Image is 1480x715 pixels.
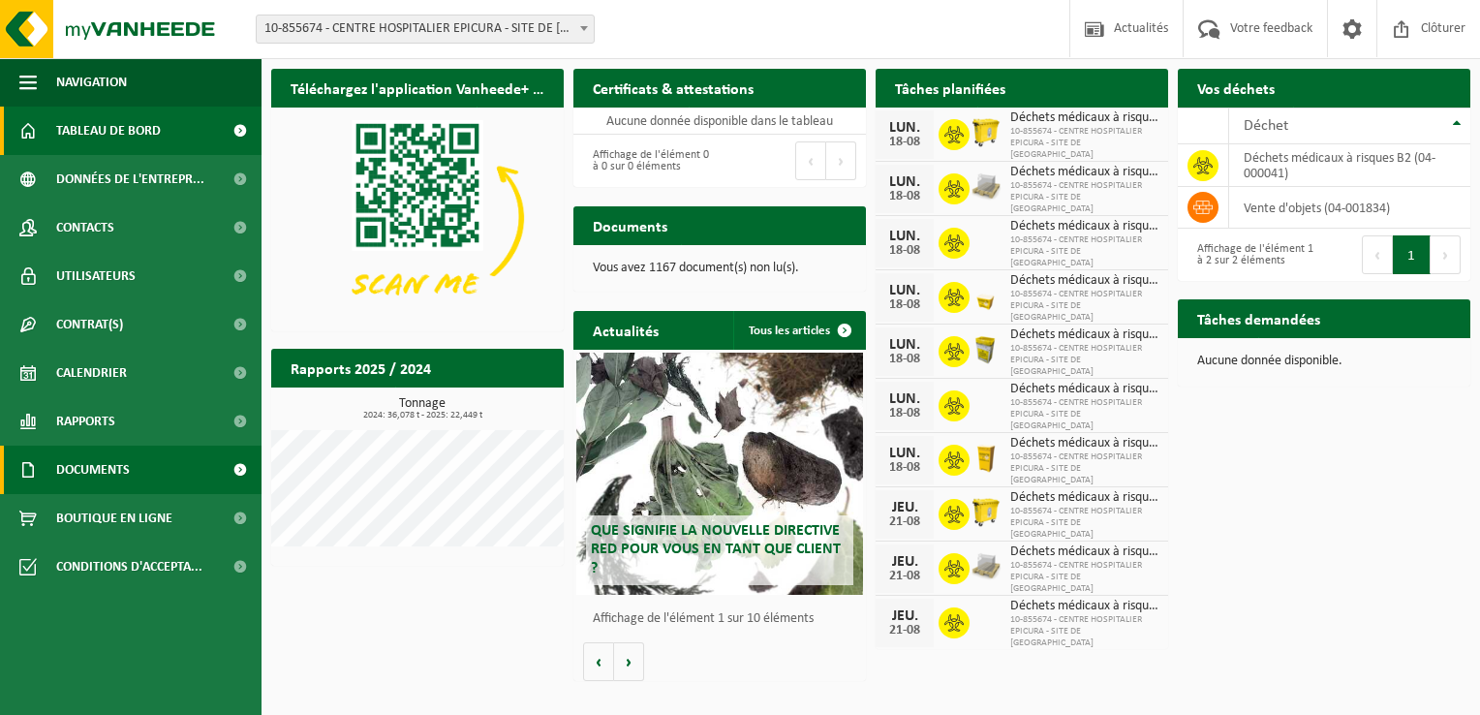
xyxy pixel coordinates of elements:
h2: Tâches demandées [1178,299,1340,337]
span: Déchets médicaux à risques b2 [1010,327,1158,343]
h2: Documents [573,206,687,244]
button: Previous [795,141,826,180]
h2: Vos déchets [1178,69,1294,107]
span: Déchets médicaux à risques b2 [1010,436,1158,451]
h2: Actualités [573,311,678,349]
img: WB-0770-HPE-YW-14 [970,496,1002,529]
div: Affichage de l'élément 1 à 2 sur 2 éléments [1187,233,1314,276]
span: Déchet [1244,118,1288,134]
span: Documents [56,446,130,494]
img: LP-SB-00045-CRB-21 [970,333,1002,366]
div: 21-08 [885,624,924,637]
span: 10-855674 - CENTRE HOSPITALIER EPICURA - SITE DE BAUDOUR - BAUDOUR [256,15,595,44]
img: LP-SB-00030-HPE-C6 [970,279,1002,312]
h2: Rapports 2025 / 2024 [271,349,450,387]
p: Aucune donnée disponible. [1197,355,1451,368]
span: 10-855674 - CENTRE HOSPITALIER EPICURA - SITE DE [GEOGRAPHIC_DATA] [1010,126,1158,161]
img: LP-PA-00000-WDN-11 [970,550,1002,583]
h3: Tonnage [281,397,564,420]
td: vente d'objets (04-001834) [1229,187,1470,229]
span: Déchets médicaux à risques b2 [1010,219,1158,234]
div: 18-08 [885,407,924,420]
div: 18-08 [885,461,924,475]
div: 18-08 [885,353,924,366]
span: Déchets médicaux à risques b2 [1010,599,1158,614]
div: JEU. [885,608,924,624]
a: Que signifie la nouvelle directive RED pour vous en tant que client ? [576,353,863,595]
span: 10-855674 - CENTRE HOSPITALIER EPICURA - SITE DE [GEOGRAPHIC_DATA] [1010,451,1158,486]
span: Tableau de bord [56,107,161,155]
span: Déchets médicaux à risques b2 [1010,382,1158,397]
div: LUN. [885,120,924,136]
div: 18-08 [885,190,924,203]
span: Utilisateurs [56,252,136,300]
span: Rapports [56,397,115,446]
div: JEU. [885,500,924,515]
span: 10-855674 - CENTRE HOSPITALIER EPICURA - SITE DE [GEOGRAPHIC_DATA] [1010,180,1158,215]
a: Consulter les rapports [395,387,562,425]
a: Tous les articles [733,311,864,350]
button: Volgende [614,642,644,681]
img: LP-PA-00000-WDN-11 [970,171,1002,203]
div: 21-08 [885,515,924,529]
span: Calendrier [56,349,127,397]
span: Déchets médicaux à risques b2 [1010,110,1158,126]
button: Next [1431,235,1461,274]
button: Vorige [583,642,614,681]
span: 10-855674 - CENTRE HOSPITALIER EPICURA - SITE DE [GEOGRAPHIC_DATA] [1010,614,1158,649]
img: WB-0770-HPE-YW-14 [970,116,1002,149]
td: déchets médicaux à risques B2 (04-000041) [1229,144,1470,187]
span: Boutique en ligne [56,494,172,543]
span: Contacts [56,203,114,252]
p: Affichage de l'élément 1 sur 10 éléments [593,612,856,626]
span: Déchets médicaux à risques b2 [1010,165,1158,180]
span: Navigation [56,58,127,107]
span: Que signifie la nouvelle directive RED pour vous en tant que client ? [591,523,841,575]
p: Vous avez 1167 document(s) non lu(s). [593,262,847,275]
div: LUN. [885,337,924,353]
h2: Téléchargez l'application Vanheede+ maintenant! [271,69,564,107]
img: LP-SB-00060-HPE-C6 [970,442,1002,475]
span: 2024: 36,078 t - 2025: 22,449 t [281,411,564,420]
span: Déchets médicaux à risques b2 [1010,544,1158,560]
button: Previous [1362,235,1393,274]
div: 18-08 [885,244,924,258]
div: LUN. [885,391,924,407]
span: 10-855674 - CENTRE HOSPITALIER EPICURA - SITE DE [GEOGRAPHIC_DATA] [1010,560,1158,595]
span: 10-855674 - CENTRE HOSPITALIER EPICURA - SITE DE BAUDOUR - BAUDOUR [257,16,594,43]
span: 10-855674 - CENTRE HOSPITALIER EPICURA - SITE DE [GEOGRAPHIC_DATA] [1010,397,1158,432]
h2: Certificats & attestations [573,69,773,107]
button: Next [826,141,856,180]
div: JEU. [885,554,924,570]
button: 1 [1393,235,1431,274]
span: 10-855674 - CENTRE HOSPITALIER EPICURA - SITE DE [GEOGRAPHIC_DATA] [1010,506,1158,541]
span: Conditions d'accepta... [56,543,202,591]
h2: Tâches planifiées [876,69,1025,107]
div: LUN. [885,174,924,190]
div: LUN. [885,229,924,244]
span: 10-855674 - CENTRE HOSPITALIER EPICURA - SITE DE [GEOGRAPHIC_DATA] [1010,289,1158,324]
span: 10-855674 - CENTRE HOSPITALIER EPICURA - SITE DE [GEOGRAPHIC_DATA] [1010,234,1158,269]
div: 21-08 [885,570,924,583]
td: Aucune donnée disponible dans le tableau [573,108,866,135]
div: LUN. [885,283,924,298]
div: Affichage de l'élément 0 à 0 sur 0 éléments [583,140,710,182]
img: Download de VHEPlus App [271,108,564,327]
span: Déchets médicaux à risques b2 [1010,273,1158,289]
span: Contrat(s) [56,300,123,349]
div: 18-08 [885,298,924,312]
span: Déchets médicaux à risques b2 [1010,490,1158,506]
span: 10-855674 - CENTRE HOSPITALIER EPICURA - SITE DE [GEOGRAPHIC_DATA] [1010,343,1158,378]
div: LUN. [885,446,924,461]
div: 18-08 [885,136,924,149]
span: Données de l'entrepr... [56,155,204,203]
